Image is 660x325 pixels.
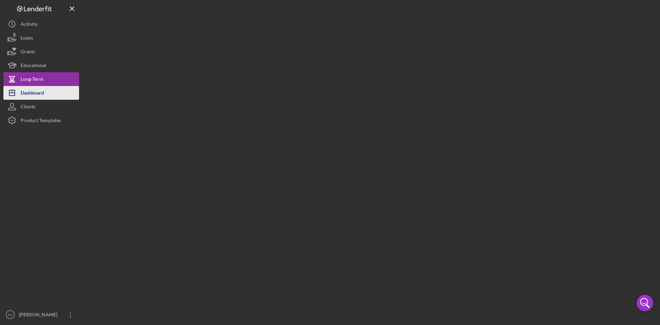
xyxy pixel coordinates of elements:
[637,295,653,311] div: Open Intercom Messenger
[3,100,79,113] button: Clients
[21,100,35,115] div: Clients
[8,313,13,317] text: FC
[3,17,79,31] button: Activity
[21,113,61,129] div: Product Templates
[3,58,79,72] button: Educational
[21,72,43,88] div: Long-Term
[21,17,37,33] div: Activity
[3,31,79,45] button: Loans
[3,72,79,86] button: Long-Term
[3,113,79,127] button: Product Templates
[21,86,44,101] div: Dashboard
[3,308,79,322] button: FC[PERSON_NAME]
[21,58,46,74] div: Educational
[3,45,79,58] button: Grants
[17,308,62,323] div: [PERSON_NAME]
[21,45,35,60] div: Grants
[3,86,79,100] button: Dashboard
[21,31,33,46] div: Loans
